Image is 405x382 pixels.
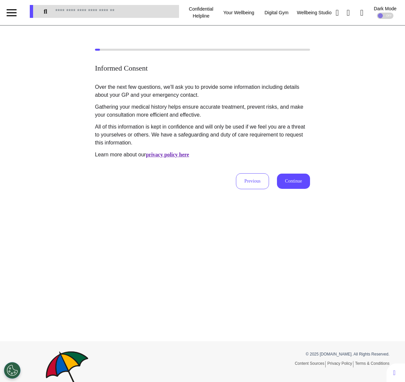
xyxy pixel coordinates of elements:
[220,3,258,22] div: Your Wellbeing
[146,152,189,157] a: privacy policy here
[295,361,326,367] a: Content Sources
[95,151,310,159] p: Learn more about our
[207,351,389,357] p: © 2025 [DOMAIN_NAME]. All Rights Reserved.
[374,6,396,11] div: Dark Mode
[355,361,389,366] a: Terms & Conditions
[182,3,220,22] div: Confidential Helpline
[4,362,21,379] button: Open Preferences
[95,123,310,147] p: All of this information is kept in confidence and will only be used if we feel you are a threat t...
[95,103,310,119] p: Gathering your medical history helps ensure accurate treatment, prevent risks, and make your cons...
[95,64,310,73] h2: Informed Consent
[258,3,295,22] div: Digital Gym
[327,361,353,367] a: Privacy Policy
[236,173,269,189] button: Previous
[277,174,310,189] button: Continue
[295,3,333,22] div: Wellbeing Studio
[95,83,310,99] p: Over the next few questions, we'll ask you to provide some information including details about yo...
[377,13,393,19] div: OFF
